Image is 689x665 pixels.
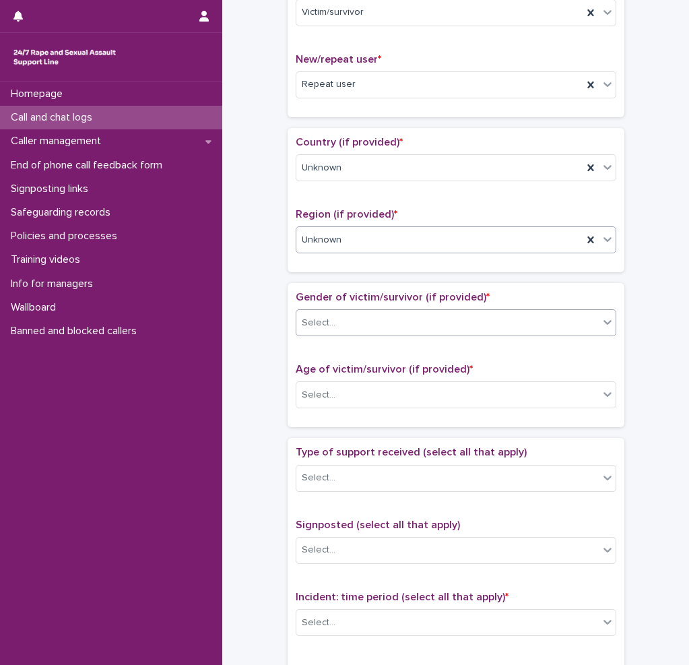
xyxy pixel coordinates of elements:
span: Unknown [302,161,341,175]
div: Select... [302,543,335,557]
span: Type of support received (select all that apply) [296,447,527,457]
div: Select... [302,471,335,485]
span: Unknown [302,233,341,247]
span: Region (if provided) [296,209,397,220]
p: End of phone call feedback form [5,159,173,172]
p: Call and chat logs [5,111,103,124]
span: Incident: time period (select all that apply) [296,592,508,602]
p: Wallboard [5,301,67,314]
span: Age of victim/survivor (if provided) [296,364,473,375]
div: Select... [302,388,335,402]
p: Homepage [5,88,73,100]
p: Signposting links [5,183,99,195]
p: Info for managers [5,278,104,290]
span: Signposted (select all that apply) [296,519,460,530]
div: Select... [302,616,335,630]
span: Gender of victim/survivor (if provided) [296,292,490,303]
div: Select... [302,316,335,330]
span: New/repeat user [296,54,381,65]
span: Country (if provided) [296,137,403,148]
img: rhQMoQhaT3yELyF149Cw [11,44,119,71]
p: Training videos [5,253,91,266]
p: Caller management [5,135,112,148]
p: Safeguarding records [5,206,121,219]
p: Policies and processes [5,230,128,243]
span: Victim/survivor [302,5,364,20]
p: Banned and blocked callers [5,325,147,338]
span: Repeat user [302,77,356,92]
